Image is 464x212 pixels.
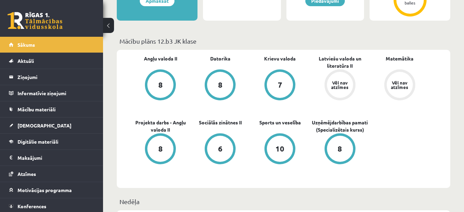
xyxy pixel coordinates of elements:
[131,69,190,102] a: 8
[18,58,34,64] span: Aktuāli
[210,55,230,62] a: Datorika
[158,145,163,153] div: 8
[275,145,284,153] div: 10
[386,55,414,62] a: Matemātika
[9,85,94,101] a: Informatīvie ziņojumi
[120,36,448,46] p: Mācību plāns 12.b3 JK klase
[9,118,94,133] a: [DEMOGRAPHIC_DATA]
[18,150,94,166] legend: Maksājumi
[250,69,310,102] a: 7
[9,69,94,85] a: Ziņojumi
[199,119,242,126] a: Sociālās zinātnes II
[264,55,296,62] a: Krievu valoda
[310,55,370,69] a: Latviešu valoda un literatūra II
[18,42,35,48] span: Sākums
[144,55,177,62] a: Angļu valoda II
[18,122,71,129] span: [DEMOGRAPHIC_DATA]
[18,138,58,145] span: Digitālie materiāli
[370,69,430,102] a: Vēl nav atzīmes
[9,134,94,149] a: Digitālie materiāli
[338,145,342,153] div: 8
[9,37,94,53] a: Sākums
[9,182,94,198] a: Motivācijas programma
[18,187,72,193] span: Motivācijas programma
[18,69,94,85] legend: Ziņojumi
[18,85,94,101] legend: Informatīvie ziņojumi
[390,80,409,89] div: Vēl nav atzīmes
[310,119,370,133] a: Uzņēmējdarbības pamati (Specializētais kurss)
[8,12,63,29] a: Rīgas 1. Tālmācības vidusskola
[310,69,370,102] a: Vēl nav atzīmes
[131,119,190,133] a: Projekta darbs - Angļu valoda II
[9,150,94,166] a: Maksājumi
[218,145,223,153] div: 6
[190,69,250,102] a: 8
[278,81,282,89] div: 7
[218,81,223,89] div: 8
[18,203,46,209] span: Konferences
[9,166,94,182] a: Atzīmes
[120,197,448,206] p: Nedēļa
[9,101,94,117] a: Mācību materiāli
[9,53,94,69] a: Aktuāli
[131,133,190,166] a: 8
[400,1,420,5] div: balles
[190,133,250,166] a: 6
[330,80,350,89] div: Vēl nav atzīmes
[18,171,36,177] span: Atzīmes
[18,106,56,112] span: Mācību materiāli
[310,133,370,166] a: 8
[259,119,301,126] a: Sports un veselība
[250,133,310,166] a: 10
[158,81,163,89] div: 8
